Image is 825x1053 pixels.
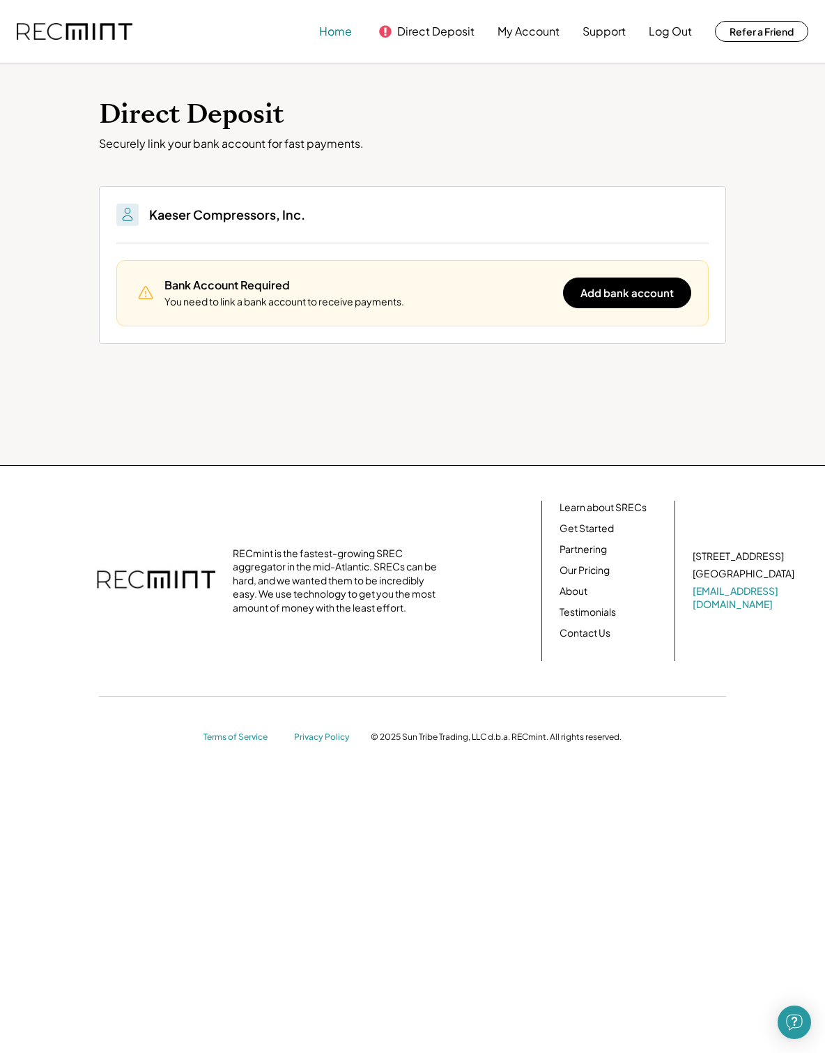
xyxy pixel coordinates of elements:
[560,626,610,640] a: Contact Us
[371,732,622,743] div: © 2025 Sun Tribe Trading, LLC d.b.a. RECmint. All rights reserved.
[294,732,357,743] a: Privacy Policy
[715,21,808,42] button: Refer a Friend
[560,605,616,619] a: Testimonials
[149,206,305,222] h3: Kaeser Compressors, Inc.
[693,567,794,581] div: [GEOGRAPHIC_DATA]
[583,17,626,45] button: Support
[233,547,442,615] div: RECmint is the fastest-growing SREC aggregator in the mid-Atlantic. SRECs can be hard, and we wan...
[560,501,647,515] a: Learn about SRECs
[99,137,726,151] div: Securely link your bank account for fast payments.
[560,522,614,536] a: Get Started
[397,17,475,45] button: Direct Deposit
[203,732,280,743] a: Terms of Service
[560,584,587,598] a: About
[778,1006,811,1039] div: Open Intercom Messenger
[693,550,784,563] div: [STREET_ADDRESS]
[560,543,607,556] a: Partnering
[498,17,560,45] button: My Account
[97,556,215,605] img: recmint-logotype%403x.png
[649,17,692,45] button: Log Out
[563,278,691,308] button: Add bank account
[319,17,352,45] button: Home
[164,295,404,309] div: You need to link a bank account to receive payments.
[119,206,136,223] img: People.svg
[693,584,797,612] a: [EMAIL_ADDRESS][DOMAIN_NAME]
[17,23,132,40] img: recmint-logotype%403x.png
[560,563,610,577] a: Our Pricing
[99,98,726,131] h1: Direct Deposit
[164,278,290,293] div: Bank Account Required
